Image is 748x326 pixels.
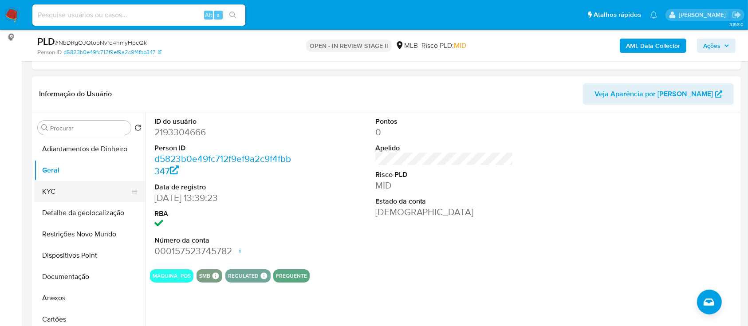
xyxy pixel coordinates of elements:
[34,181,138,202] button: KYC
[375,179,514,192] dd: MID
[395,41,418,51] div: MLB
[217,11,220,19] span: s
[375,126,514,138] dd: 0
[421,41,466,51] span: Risco PLD:
[650,11,657,19] a: Notificações
[594,10,641,20] span: Atalhos rápidos
[32,9,245,21] input: Pesquise usuários ou casos...
[224,9,242,21] button: search-icon
[594,83,713,105] span: Veja Aparência por [PERSON_NAME]
[37,48,62,56] b: Person ID
[154,209,293,219] dt: RBA
[306,39,392,52] p: OPEN - IN REVIEW STAGE II
[375,196,514,206] dt: Estado da conta
[37,34,55,48] b: PLD
[34,138,145,160] button: Adiantamentos de Dinheiro
[41,124,48,131] button: Procurar
[375,206,514,218] dd: [DEMOGRAPHIC_DATA]
[34,245,145,266] button: Dispositivos Point
[50,124,127,132] input: Procurar
[697,39,736,53] button: Ações
[34,160,145,181] button: Geral
[34,224,145,245] button: Restrições Novo Mundo
[375,117,514,126] dt: Pontos
[679,11,729,19] p: carlos.guerra@mercadopago.com.br
[732,10,741,20] a: Sair
[703,39,720,53] span: Ações
[134,124,142,134] button: Retornar ao pedido padrão
[729,21,744,28] span: 3.158.0
[375,170,514,180] dt: Risco PLD
[154,152,291,177] a: d5823b0e49fc712f9ef9a2c9f4fbb347
[454,40,466,51] span: MID
[583,83,734,105] button: Veja Aparência por [PERSON_NAME]
[154,192,293,204] dd: [DATE] 13:39:23
[154,236,293,245] dt: Número da conta
[34,266,145,287] button: Documentação
[154,126,293,138] dd: 2193304666
[626,39,680,53] b: AML Data Collector
[34,287,145,309] button: Anexos
[620,39,686,53] button: AML Data Collector
[154,245,293,257] dd: 000157523745782
[34,202,145,224] button: Detalhe da geolocalização
[205,11,212,19] span: Alt
[375,143,514,153] dt: Apelido
[39,90,112,98] h1: Informação do Usuário
[63,48,161,56] a: d5823b0e49fc712f9ef9a2c9f4fbb347
[154,182,293,192] dt: Data de registro
[154,143,293,153] dt: Person ID
[154,117,293,126] dt: ID do usuário
[55,38,147,47] span: # NbDRgOJQtobNvfd4hmyHpcQk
